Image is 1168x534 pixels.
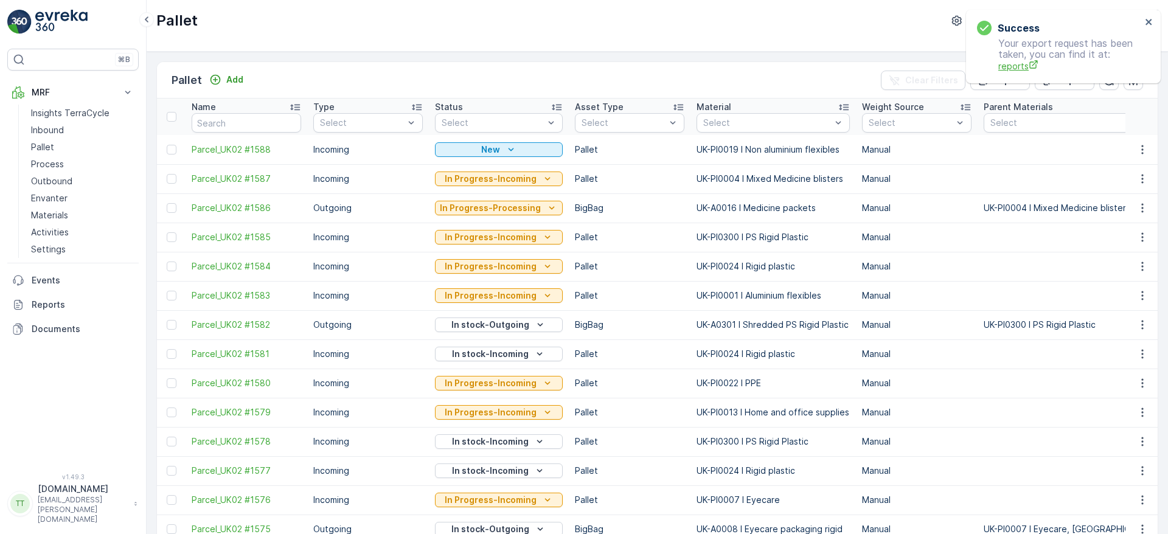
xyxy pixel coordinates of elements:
[435,434,563,449] button: In stock-Incoming
[582,117,666,129] p: Select
[690,369,856,398] td: UK-PI0022 I PPE
[31,175,72,187] p: Outbound
[690,427,856,456] td: UK-PI0300 I PS Rigid Plastic
[167,495,176,505] div: Toggle Row Selected
[307,369,429,398] td: Incoming
[569,369,690,398] td: Pallet
[31,243,66,255] p: Settings
[192,231,301,243] span: Parcel_UK02 #1585
[192,101,216,113] p: Name
[307,310,429,339] td: Outgoing
[435,493,563,507] button: In Progress-Incoming
[856,310,978,339] td: Manual
[569,310,690,339] td: BigBag
[192,202,301,214] a: Parcel_UK02 #1586
[569,281,690,310] td: Pallet
[26,139,139,156] a: Pallet
[192,173,301,185] a: Parcel_UK02 #1587
[442,117,544,129] p: Select
[435,463,563,478] button: In stock-Incoming
[26,122,139,139] a: Inbound
[998,60,1141,72] a: reports
[192,348,301,360] span: Parcel_UK02 #1581
[32,274,134,286] p: Events
[569,252,690,281] td: Pallet
[192,406,301,418] a: Parcel_UK02 #1579
[307,456,429,485] td: Incoming
[167,378,176,388] div: Toggle Row Selected
[192,494,301,506] span: Parcel_UK02 #1576
[31,209,68,221] p: Materials
[167,291,176,300] div: Toggle Row Selected
[481,144,500,156] p: New
[445,494,537,506] p: In Progress-Incoming
[307,398,429,427] td: Incoming
[452,348,529,360] p: In stock-Incoming
[445,406,537,418] p: In Progress-Incoming
[167,407,176,417] div: Toggle Row Selected
[690,485,856,515] td: UK-PI0007 I Eyecare
[307,193,429,223] td: Outgoing
[167,320,176,330] div: Toggle Row Selected
[192,290,301,302] a: Parcel_UK02 #1583
[192,377,301,389] a: Parcel_UK02 #1580
[435,201,563,215] button: In Progress-Processing
[998,21,1040,35] h3: Success
[445,290,537,302] p: In Progress-Incoming
[156,11,198,30] p: Pallet
[862,101,924,113] p: Weight Source
[167,262,176,271] div: Toggle Row Selected
[192,319,301,331] span: Parcel_UK02 #1582
[690,252,856,281] td: UK-PI0024 I Rigid plastic
[192,435,301,448] a: Parcel_UK02 #1578
[26,224,139,241] a: Activities
[38,495,128,524] p: [EMAIL_ADDRESS][PERSON_NAME][DOMAIN_NAME]
[204,72,248,87] button: Add
[26,173,139,190] a: Outbound
[856,193,978,223] td: Manual
[569,223,690,252] td: Pallet
[569,398,690,427] td: Pallet
[320,117,404,129] p: Select
[690,339,856,369] td: UK-PI0024 I Rigid plastic
[1145,17,1153,29] button: close
[31,107,109,119] p: Insights TerraCycle
[856,485,978,515] td: Manual
[192,144,301,156] a: Parcel_UK02 #1588
[307,339,429,369] td: Incoming
[435,101,463,113] p: Status
[690,223,856,252] td: UK-PI0300 I PS Rigid Plastic
[32,299,134,311] p: Reports
[452,435,529,448] p: In stock-Incoming
[690,164,856,193] td: UK-PI0004 I Mixed Medicine blisters
[435,142,563,157] button: New
[452,465,529,477] p: In stock-Incoming
[569,485,690,515] td: Pallet
[7,473,139,480] span: v 1.49.3
[569,193,690,223] td: BigBag
[569,456,690,485] td: Pallet
[856,369,978,398] td: Manual
[313,101,335,113] p: Type
[7,10,32,34] img: logo
[445,377,537,389] p: In Progress-Incoming
[435,288,563,303] button: In Progress-Incoming
[226,74,243,86] p: Add
[445,231,537,243] p: In Progress-Incoming
[26,207,139,224] a: Materials
[31,158,64,170] p: Process
[569,135,690,164] td: Pallet
[569,427,690,456] td: Pallet
[856,456,978,485] td: Manual
[856,223,978,252] td: Manual
[7,268,139,293] a: Events
[856,135,978,164] td: Manual
[445,260,537,272] p: In Progress-Incoming
[38,483,128,495] p: [DOMAIN_NAME]
[167,466,176,476] div: Toggle Row Selected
